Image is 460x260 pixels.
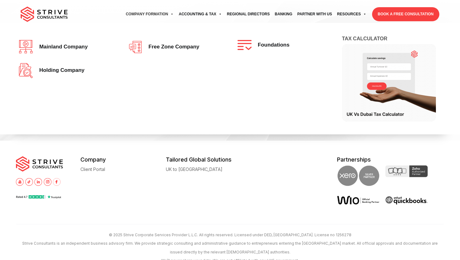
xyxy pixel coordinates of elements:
[224,6,272,23] a: Regional Directors
[166,167,222,172] a: UK to [GEOGRAPHIC_DATA]
[255,42,289,48] span: Foundations
[80,156,166,163] h5: Company
[166,156,251,163] h5: Tailored Global Solutions
[337,156,444,163] h5: Partnerships
[295,6,335,23] a: Partner with Us
[342,35,446,44] h4: Tax Calculator
[16,231,444,239] p: © 2025 Strive Corporate Services Provider L.L.C. All rights reserved. Licensed under DED, [GEOGRA...
[335,6,369,23] a: Resources
[19,63,113,78] a: Holding Company
[36,67,84,73] span: Holding Company
[372,7,439,21] a: BOOK A FREE CONSULTATION
[128,40,223,54] a: Free zone company
[385,165,428,177] img: Zoho Partner
[238,40,332,50] a: Foundations
[16,239,444,256] p: Strive Consultants is an independent business advisory firm. We provide strategic consulting and ...
[16,156,63,172] img: main-logo.svg
[146,44,199,50] span: Free zone company
[123,6,176,23] a: Company Formation
[19,40,113,54] a: Mainland company
[385,196,428,205] img: intuit quickbooks
[36,44,88,50] span: Mainland company
[80,167,105,172] a: Client Portal
[337,196,380,205] img: Wio Offical Banking Partner
[176,6,224,23] a: Accounting & Tax
[272,6,295,23] a: Banking
[21,7,68,22] img: main-logo.svg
